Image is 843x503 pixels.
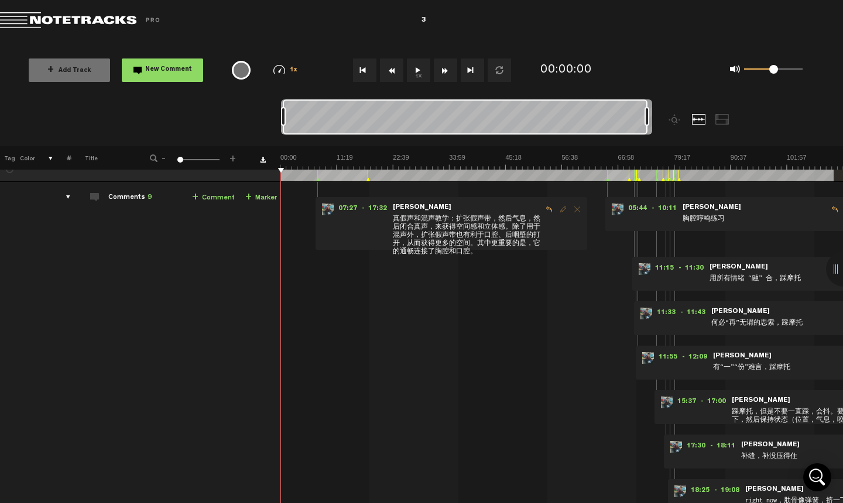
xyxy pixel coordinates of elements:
[803,463,831,491] div: Open Intercom Messenger
[362,204,392,215] span: - 17:32
[678,263,708,275] span: - 11:30
[47,68,91,74] span: Add Track
[740,441,801,449] span: [PERSON_NAME]
[148,194,152,201] span: 9
[380,58,403,82] button: Rewind
[674,485,686,497] img: ACg8ocLDQpwTEqEUlOyuZE55O7a_3iEph20LWw3bD2LAi9cxZt47cMrR=s96-c
[570,205,584,213] span: Delete comment
[670,441,682,453] img: ACg8ocLDQpwTEqEUlOyuZE55O7a_3iEph20LWw3bD2LAi9cxZt47cMrR=s96-c
[828,205,842,213] span: Reply to comment
[639,263,650,275] img: ACg8ocLDQpwTEqEUlOyuZE55O7a_3iEph20LWw3bD2LAi9cxZt47cMrR=s96-c
[686,485,714,497] span: 18:25
[673,397,701,408] span: 15:37
[392,204,453,212] span: [PERSON_NAME]
[682,352,712,364] span: - 12:09
[53,146,71,170] th: #
[612,204,623,215] img: ACg8ocLDQpwTEqEUlOyuZE55O7a_3iEph20LWw3bD2LAi9cxZt47cMrR=s96-c
[353,58,376,82] button: Go to beginning
[731,397,791,405] span: [PERSON_NAME]
[434,58,457,82] button: Fast Forward
[681,204,742,212] span: [PERSON_NAME]
[259,65,312,75] div: 1x
[245,193,252,202] span: +
[681,213,828,226] span: 胸腔哼鸣练习
[642,352,654,364] img: ACg8ocLDQpwTEqEUlOyuZE55O7a_3iEph20LWw3bD2LAi9cxZt47cMrR=s96-c
[623,204,652,215] span: 05:44
[280,153,843,170] img: ruler
[47,66,54,75] span: +
[392,213,542,244] span: 真假声和混声教学：扩张假声带，然后气息，然后闭合真声，来获得空间感和立体感。除了用于混声外，扩张假声带也有利于口腔、后咽壁的打开，从而获得更多的空间。其中更重要的是，它的通畅连接了胸腔和口腔。
[232,61,251,80] div: {{ tooltip_message }}
[334,204,362,215] span: 07:27
[108,193,152,203] div: Comments
[708,263,769,271] span: [PERSON_NAME]
[710,308,771,316] span: [PERSON_NAME]
[654,352,682,364] span: 11:55
[18,146,35,170] th: Color
[701,397,731,408] span: - 17:00
[652,204,681,215] span: - 10:11
[228,153,238,160] span: +
[29,58,110,82] button: +Add Track
[245,191,277,205] a: Marker
[54,191,73,203] div: comments
[71,146,134,170] th: Title
[712,352,773,360] span: [PERSON_NAME]
[710,441,740,453] span: - 18:11
[461,58,484,82] button: Go to end
[122,58,203,82] button: New Comment
[714,485,744,497] span: - 19:08
[682,441,710,453] span: 17:30
[661,397,673,408] img: ACg8ocLDQpwTEqEUlOyuZE55O7a_3iEph20LWw3bD2LAi9cxZt47cMrR=s96-c
[159,153,169,160] span: -
[407,58,430,82] button: 1x
[273,65,285,74] img: speedometer.svg
[540,62,592,79] div: 00:00:00
[290,67,298,74] span: 1x
[322,204,334,215] img: ACg8ocLDQpwTEqEUlOyuZE55O7a_3iEph20LWw3bD2LAi9cxZt47cMrR=s96-c
[744,485,805,494] span: [PERSON_NAME]
[652,308,680,319] span: 11:33
[488,58,511,82] button: Loop
[145,67,192,73] span: New Comment
[192,191,235,205] a: Comment
[556,205,570,213] span: Edit comment
[680,308,710,319] span: - 11:43
[640,308,652,319] img: ACg8ocLDQpwTEqEUlOyuZE55O7a_3iEph20LWw3bD2LAi9cxZt47cMrR=s96-c
[192,193,198,202] span: +
[542,205,556,213] span: Reply to comment
[260,157,266,163] a: Download comments
[650,263,678,275] span: 11:15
